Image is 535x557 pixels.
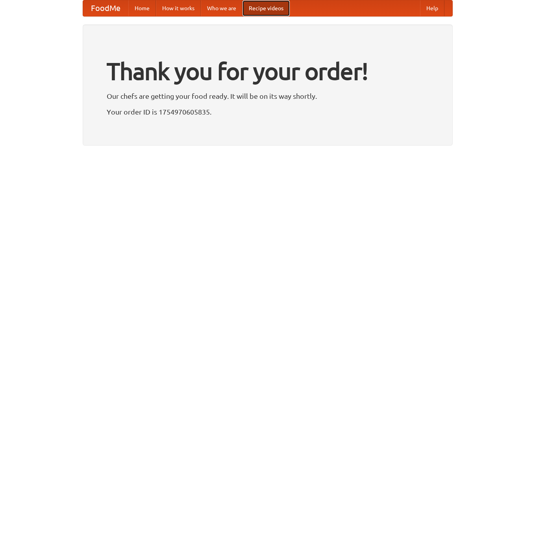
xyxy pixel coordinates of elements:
[420,0,444,16] a: Help
[83,0,128,16] a: FoodMe
[107,106,429,118] p: Your order ID is 1754970605835.
[107,90,429,102] p: Our chefs are getting your food ready. It will be on its way shortly.
[243,0,290,16] a: Recipe videos
[156,0,201,16] a: How it works
[128,0,156,16] a: Home
[201,0,243,16] a: Who we are
[107,52,429,90] h1: Thank you for your order!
